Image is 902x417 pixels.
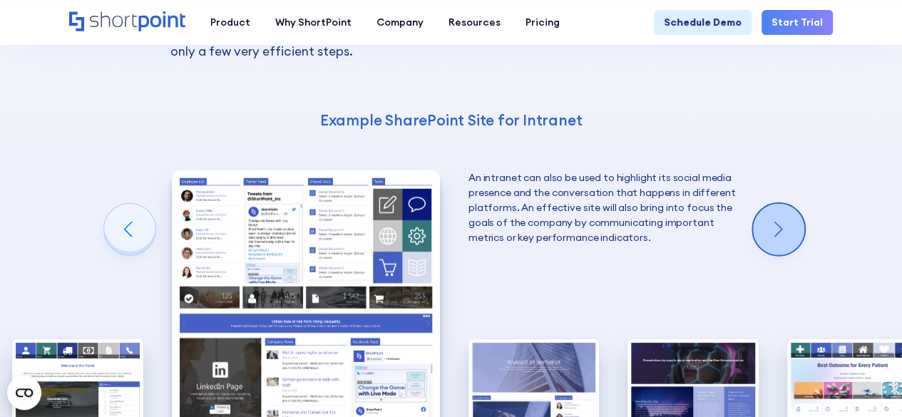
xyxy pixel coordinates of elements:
[449,15,501,30] div: Resources
[376,15,424,30] div: Company
[762,10,833,35] a: Start Trial
[210,15,250,30] div: Product
[526,15,560,30] div: Pricing
[7,376,41,410] button: Open CMP widget
[198,10,262,35] a: Product
[468,170,737,245] p: An intranet can also be used to highlight its social media presence and the conversation that hap...
[69,11,185,33] a: Home
[104,204,155,255] div: Previous slide
[436,10,513,35] a: Resources
[513,10,572,35] a: Pricing
[262,10,364,35] a: Why ShortPoint
[753,204,804,255] div: Next slide
[275,15,352,30] div: Why ShortPoint
[831,349,902,417] iframe: Chat Widget
[364,10,436,35] a: Company
[654,10,752,35] a: Schedule Demo
[170,110,732,130] h4: Example SharePoint Site for Intranet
